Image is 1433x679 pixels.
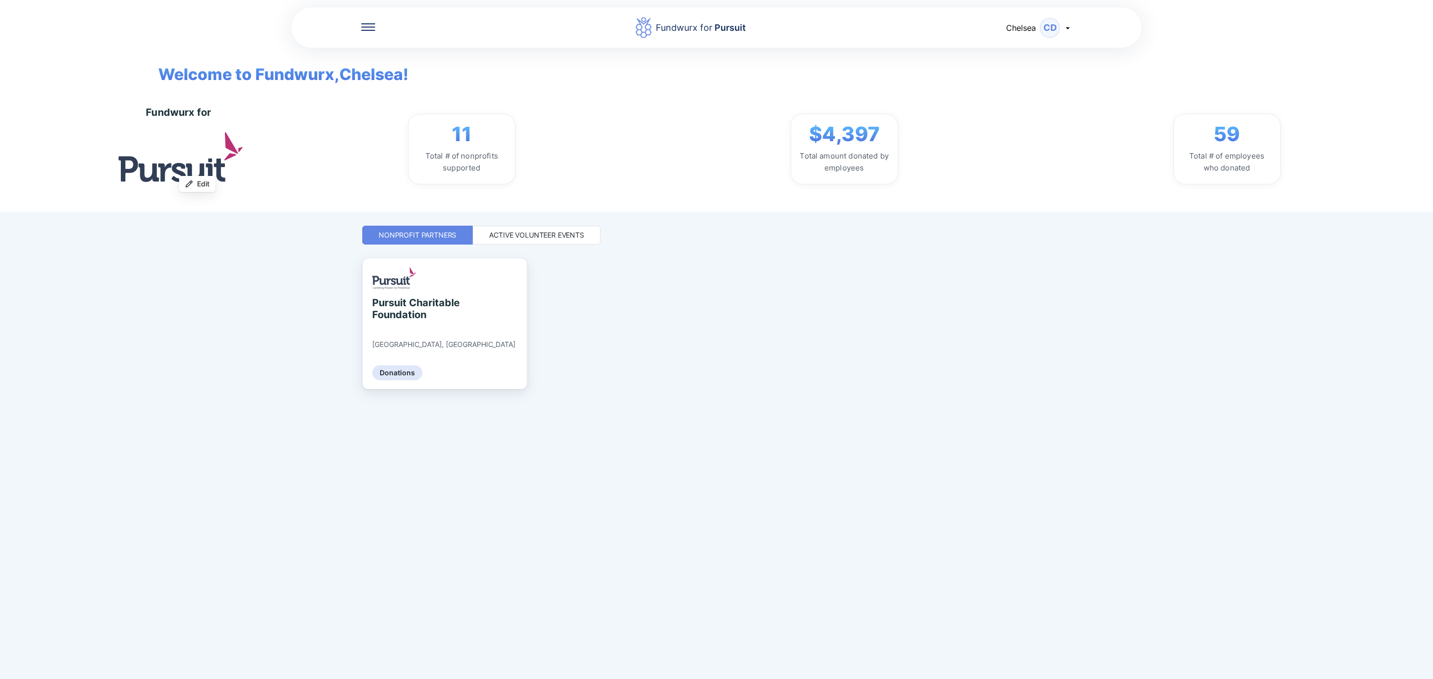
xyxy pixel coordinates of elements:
span: 11 [452,122,472,146]
div: Total amount donated by employees [799,150,890,174]
div: Fundwurx for [656,21,746,35]
div: [GEOGRAPHIC_DATA], [GEOGRAPHIC_DATA] [372,340,515,349]
span: $4,397 [809,122,880,146]
div: Total # of nonprofits supported [416,150,507,174]
span: Chelsea [1006,23,1036,33]
div: Pursuit Charitable Foundation [372,297,463,321]
div: Fundwurx for [146,106,211,118]
span: 59 [1214,122,1240,146]
div: Total # of employees who donated [1182,150,1272,174]
div: Donations [372,365,422,380]
div: Nonprofit Partners [379,230,456,240]
div: Active Volunteer Events [489,230,584,240]
div: CD [1040,18,1060,38]
span: Edit [197,179,209,189]
span: Welcome to Fundwurx, Chelsea ! [143,48,409,86]
img: logo.jpg [118,132,243,181]
span: Pursuit [713,22,746,33]
button: Edit [179,176,215,192]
